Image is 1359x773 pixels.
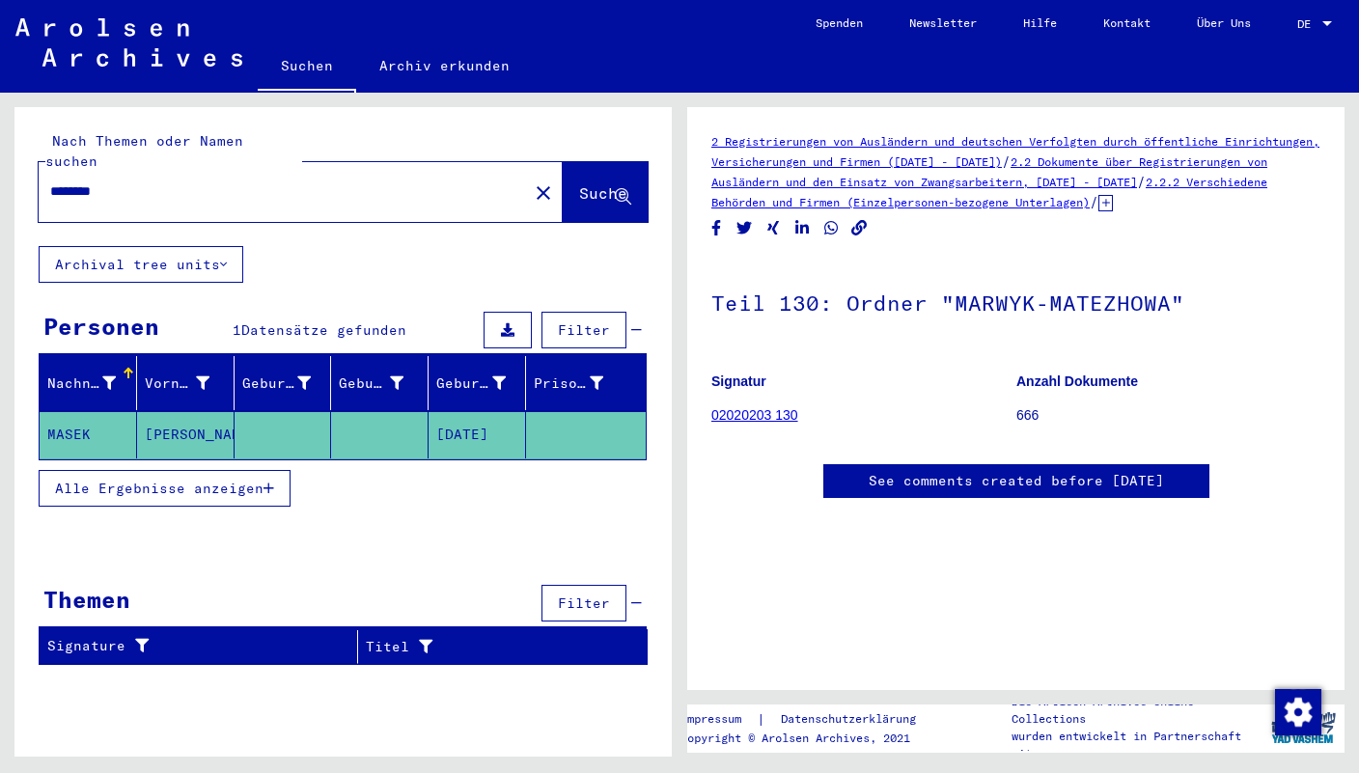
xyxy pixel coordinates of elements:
button: Copy link [849,216,870,240]
div: Zustimmung ändern [1274,688,1320,734]
div: Vorname [145,373,209,394]
mat-cell: [PERSON_NAME] [137,411,235,458]
div: Nachname [47,373,116,394]
img: Zustimmung ändern [1275,689,1321,735]
a: 2 Registrierungen von Ausländern und deutschen Verfolgten durch öffentliche Einrichtungen, Versic... [711,134,1319,169]
a: Impressum [680,709,757,730]
div: Geburtsdatum [436,368,530,399]
span: Filter [558,321,610,339]
span: Suche [579,183,627,203]
button: Share on WhatsApp [821,216,842,240]
a: Suchen [258,42,356,93]
div: Titel [366,637,609,657]
div: Titel [366,631,628,662]
span: Datensätze gefunden [241,321,406,339]
a: See comments created before [DATE] [869,471,1164,491]
mat-label: Nach Themen oder Namen suchen [45,132,243,170]
span: 1 [233,321,241,339]
div: Geburtsname [242,368,336,399]
p: Die Arolsen Archives Online-Collections [1012,693,1262,728]
b: Signatur [711,373,766,389]
button: Filter [541,585,626,621]
mat-header-cell: Geburtsname [235,356,332,410]
span: Alle Ergebnisse anzeigen [55,480,263,497]
div: Personen [43,309,159,344]
mat-header-cell: Geburtsdatum [429,356,526,410]
div: Geburt‏ [339,373,403,394]
span: / [1002,152,1011,170]
div: | [680,709,939,730]
div: Nachname [47,368,140,399]
mat-header-cell: Prisoner # [526,356,646,410]
img: Arolsen_neg.svg [15,18,242,67]
span: DE [1297,17,1318,31]
div: Geburtsname [242,373,312,394]
button: Share on LinkedIn [792,216,813,240]
div: Signature [47,631,362,662]
span: Filter [558,594,610,612]
div: Geburtsdatum [436,373,506,394]
button: Clear [524,173,563,211]
button: Share on Xing [763,216,784,240]
div: Signature [47,636,343,656]
p: wurden entwickelt in Partnerschaft mit [1012,728,1262,762]
span: / [1090,193,1098,210]
img: yv_logo.png [1267,704,1340,752]
mat-header-cell: Vorname [137,356,235,410]
b: Anzahl Dokumente [1016,373,1138,389]
span: / [1137,173,1146,190]
button: Alle Ergebnisse anzeigen [39,470,291,507]
button: Suche [563,162,648,222]
h1: Teil 130: Ordner "MARWYK-MATEZHOWA" [711,259,1320,344]
button: Archival tree units [39,246,243,283]
mat-icon: close [532,181,555,205]
mat-header-cell: Geburt‏ [331,356,429,410]
div: Vorname [145,368,234,399]
div: Prisoner # [534,368,627,399]
div: Geburt‏ [339,368,428,399]
button: Filter [541,312,626,348]
mat-cell: MASEK [40,411,137,458]
button: Share on Twitter [735,216,755,240]
div: Prisoner # [534,373,603,394]
button: Share on Facebook [707,216,727,240]
a: 02020203 130 [711,407,798,423]
p: 666 [1016,405,1320,426]
div: Themen [43,582,130,617]
p: Copyright © Arolsen Archives, 2021 [680,730,939,747]
mat-cell: [DATE] [429,411,526,458]
mat-header-cell: Nachname [40,356,137,410]
a: Archiv erkunden [356,42,533,89]
a: Datenschutzerklärung [765,709,939,730]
